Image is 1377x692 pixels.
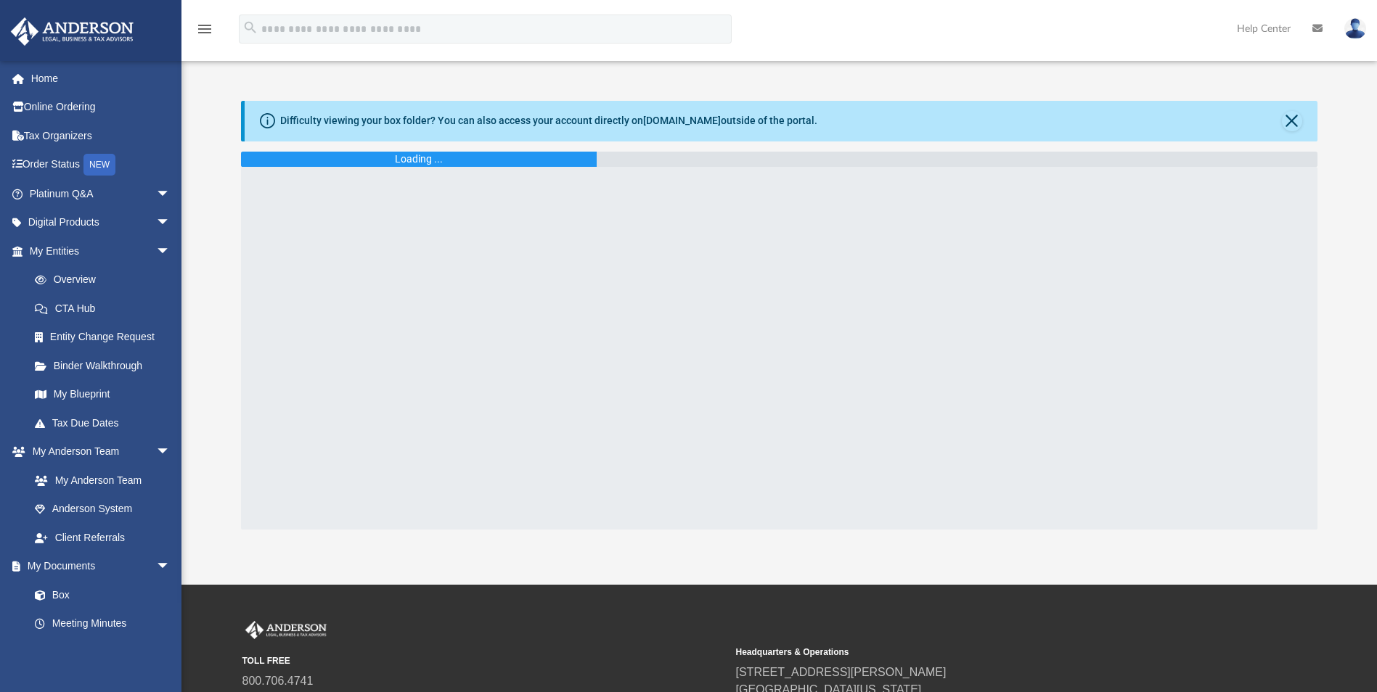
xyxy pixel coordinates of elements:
a: Home [10,64,192,93]
span: arrow_drop_down [156,552,185,582]
span: arrow_drop_down [156,208,185,238]
i: search [242,20,258,36]
a: Meeting Minutes [20,609,185,638]
a: My Blueprint [20,380,185,409]
small: TOLL FREE [242,654,726,667]
a: [STREET_ADDRESS][PERSON_NAME] [736,666,947,678]
a: Order StatusNEW [10,150,192,180]
a: 800.706.4741 [242,675,314,687]
a: Tax Due Dates [20,408,192,437]
span: arrow_drop_down [156,437,185,467]
a: My Entitiesarrow_drop_down [10,236,192,265]
span: arrow_drop_down [156,179,185,209]
button: Close [1282,111,1302,131]
i: menu [196,20,213,38]
a: My Anderson Team [20,466,178,495]
a: menu [196,28,213,38]
a: CTA Hub [20,294,192,323]
a: Platinum Q&Aarrow_drop_down [10,179,192,208]
a: Tax Organizers [10,121,192,150]
a: Digital Productsarrow_drop_down [10,208,192,237]
a: Entity Change Request [20,323,192,352]
a: Online Ordering [10,93,192,122]
a: Anderson System [20,495,185,524]
small: Headquarters & Operations [736,646,1219,659]
a: My Documentsarrow_drop_down [10,552,185,581]
img: User Pic [1344,18,1366,39]
a: Overview [20,265,192,294]
a: Binder Walkthrough [20,351,192,380]
div: Loading ... [395,152,443,167]
a: My Anderson Teamarrow_drop_down [10,437,185,466]
a: Box [20,580,178,609]
a: Client Referrals [20,523,185,552]
span: arrow_drop_down [156,236,185,266]
div: Difficulty viewing your box folder? You can also access your account directly on outside of the p... [280,113,817,128]
a: Forms Library [20,638,178,667]
a: [DOMAIN_NAME] [643,115,721,126]
img: Anderson Advisors Platinum Portal [7,17,138,46]
img: Anderson Advisors Platinum Portal [242,621,330,640]
div: NEW [83,154,115,176]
